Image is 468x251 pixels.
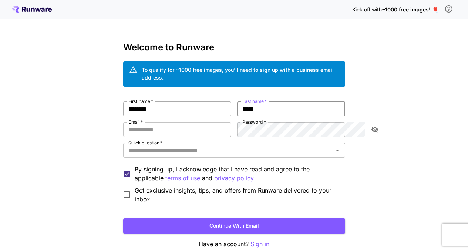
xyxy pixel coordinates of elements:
[123,240,345,249] p: Have an account?
[214,174,255,183] p: privacy policy.
[128,140,162,146] label: Quick question
[128,98,153,104] label: First name
[352,6,382,13] span: Kick off with
[165,174,200,183] button: By signing up, I acknowledge that I have read and agree to the applicable and privacy policy.
[332,145,343,155] button: Open
[128,119,143,125] label: Email
[242,119,266,125] label: Password
[135,165,339,183] p: By signing up, I acknowledge that I have read and agree to the applicable and
[382,6,438,13] span: ~1000 free images! 🎈
[242,98,267,104] label: Last name
[123,218,345,234] button: Continue with email
[123,42,345,53] h3: Welcome to Runware
[214,174,255,183] button: By signing up, I acknowledge that I have read and agree to the applicable terms of use and
[441,1,456,16] button: In order to qualify for free credit, you need to sign up with a business email address and click ...
[368,123,381,136] button: toggle password visibility
[250,240,269,249] button: Sign in
[142,66,339,81] div: To qualify for ~1000 free images, you’ll need to sign up with a business email address.
[165,174,200,183] p: terms of use
[135,186,339,204] span: Get exclusive insights, tips, and offers from Runware delivered to your inbox.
